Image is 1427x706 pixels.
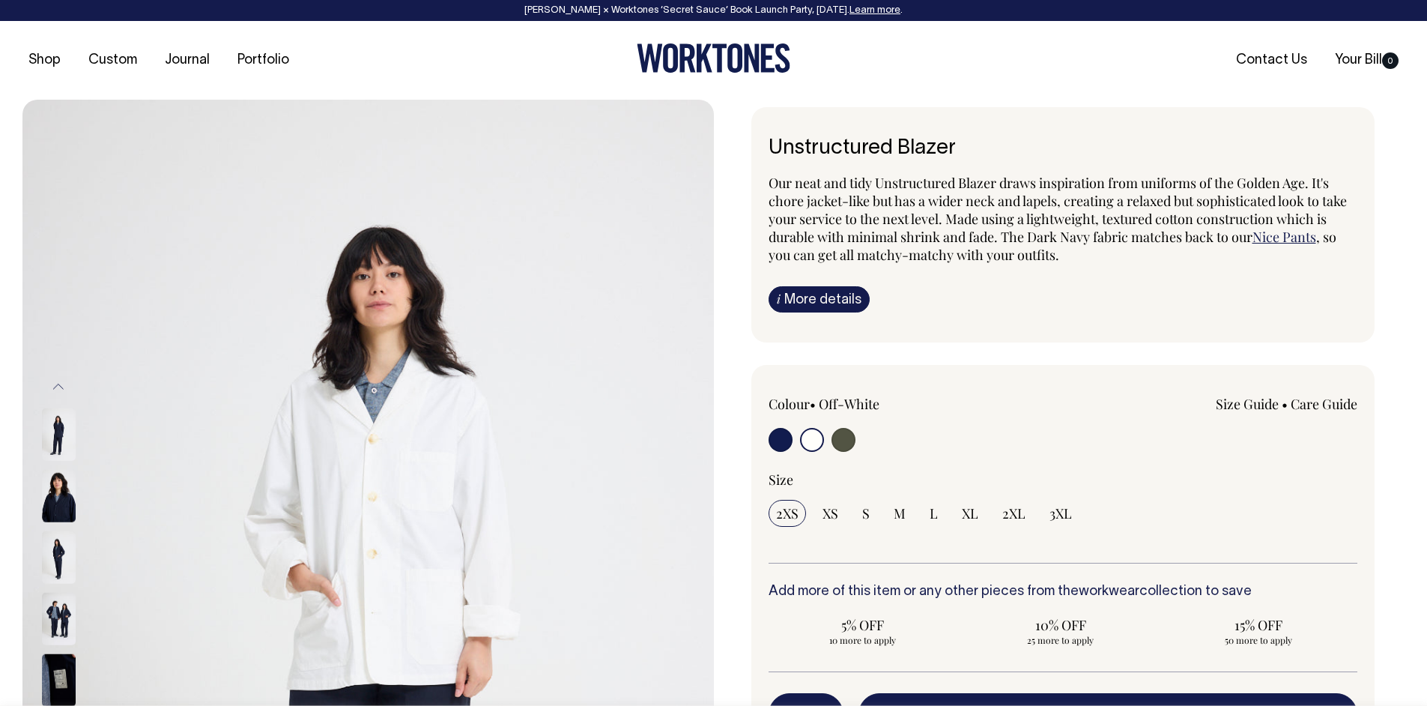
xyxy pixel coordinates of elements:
div: [PERSON_NAME] × Worktones ‘Secret Sauce’ Book Launch Party, [DATE]. . [15,5,1412,16]
span: XL [962,504,978,522]
span: 10% OFF [974,616,1148,634]
span: 3XL [1049,504,1072,522]
a: Your Bill0 [1329,48,1405,73]
span: 25 more to apply [974,634,1148,646]
div: Colour [769,395,1005,413]
span: 5% OFF [776,616,950,634]
input: 2XL [995,500,1033,527]
a: iMore details [769,286,870,313]
span: • [1282,395,1288,413]
a: Portfolio [231,48,295,73]
a: Shop [22,48,67,73]
span: 15% OFF [1172,616,1345,634]
span: S [862,504,870,522]
span: 50 more to apply [1172,634,1345,646]
a: Care Guide [1291,395,1357,413]
span: M [894,504,906,522]
input: 15% OFF 50 more to apply [1164,612,1353,651]
img: dark-navy [42,469,76,522]
a: Journal [159,48,216,73]
button: Previous [47,370,70,404]
input: 3XL [1042,500,1079,527]
span: 2XS [776,504,799,522]
input: S [855,500,877,527]
span: 2XL [1002,504,1025,522]
h6: Add more of this item or any other pieces from the collection to save [769,585,1358,600]
img: dark-navy [42,654,76,706]
h1: Unstructured Blazer [769,137,1358,160]
a: Contact Us [1230,48,1313,73]
span: Our neat and tidy Unstructured Blazer draws inspiration from uniforms of the Golden Age. It's cho... [769,174,1347,246]
input: XS [815,500,846,527]
input: XL [954,500,986,527]
span: L [930,504,938,522]
div: Size [769,471,1358,489]
a: Size Guide [1216,395,1279,413]
input: L [922,500,945,527]
span: • [810,395,816,413]
span: 10 more to apply [776,634,950,646]
input: 10% OFF 25 more to apply [966,612,1155,651]
span: , so you can get all matchy-matchy with your outfits. [769,228,1336,264]
span: i [777,291,781,307]
img: dark-navy [42,408,76,460]
a: Nice Pants [1252,228,1316,246]
label: Off-White [819,395,879,413]
a: Learn more [849,6,900,15]
span: 0 [1382,52,1399,69]
span: XS [822,504,838,522]
img: dark-navy [42,592,76,645]
a: workwear [1079,585,1139,598]
input: 5% OFF 10 more to apply [769,612,957,651]
img: dark-navy [42,531,76,583]
input: 2XS [769,500,806,527]
input: M [886,500,913,527]
a: Custom [82,48,143,73]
